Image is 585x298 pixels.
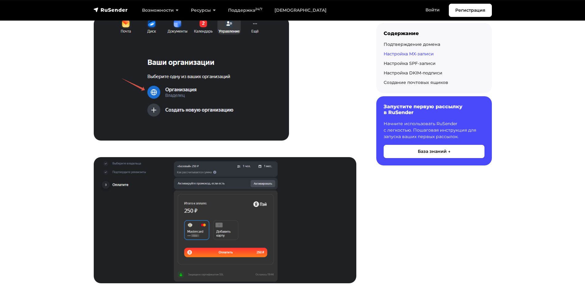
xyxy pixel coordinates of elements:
[222,4,268,17] a: Поддержка24/7
[384,51,434,57] a: Настройка MX-записи
[384,80,448,85] a: Создание почтовых ящиков
[94,157,356,283] img: Оплата тарифа Яндекс 360
[94,17,289,141] img: Ваши организации Яндекс 360
[384,42,440,47] a: Подтверждение домена
[449,4,492,17] a: Регистрация
[419,4,446,16] a: Войти
[384,70,442,76] a: Настройка DKIM-подписи
[384,104,484,115] h6: Запустите первую рассылку в RuSender
[376,96,492,165] a: Запустите первую рассылку в RuSender Начните использовать RuSender с легкостью. Пошаговая инструк...
[255,7,262,11] sup: 24/7
[384,61,436,66] a: Настройка SPF-записи
[93,7,128,13] img: RuSender
[268,4,333,17] a: [DEMOGRAPHIC_DATA]
[136,4,185,17] a: Возможности
[384,30,484,36] div: Содержание
[185,4,222,17] a: Ресурсы
[384,121,484,140] p: Начните использовать RuSender с легкостью. Пошаговая инструкция для запуска ваших первых рассылок.
[384,145,484,158] button: База знаний →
